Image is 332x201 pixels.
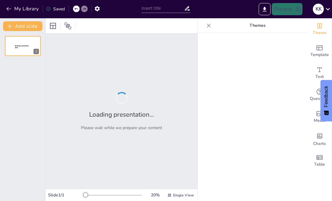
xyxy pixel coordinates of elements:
[259,3,271,15] button: Export to PowerPoint
[33,49,39,54] div: 1
[314,117,326,124] span: Media
[310,95,330,102] span: Questions
[313,4,324,15] div: K K
[48,21,58,31] div: Layout
[307,128,332,150] div: Add charts and graphs
[15,45,29,48] span: Sendsteps presentation editor
[142,4,184,13] input: Insert title
[89,110,154,119] h2: Loading presentation...
[323,86,329,107] span: Feedback
[5,36,41,56] div: 1
[313,30,327,36] span: Theme
[3,21,42,31] button: Add slide
[81,125,162,131] p: Please wait while we prepare your content
[46,6,65,12] div: Saved
[307,18,332,40] div: Change the overall theme
[148,192,163,198] div: 20 %
[307,62,332,84] div: Add text boxes
[307,40,332,62] div: Add ready made slides
[307,150,332,172] div: Add a table
[48,192,83,198] div: Slide 1 / 1
[5,4,41,14] button: My Library
[314,161,325,168] span: Table
[214,18,301,33] p: Themes
[307,106,332,128] div: Add images, graphics, shapes or video
[64,22,72,30] span: Position
[310,51,329,58] span: Template
[320,80,332,121] button: Feedback - Show survey
[307,84,332,106] div: Get real-time input from your audience
[272,3,302,15] button: Present
[315,73,324,80] span: Text
[313,140,326,147] span: Charts
[173,193,194,198] span: Single View
[313,3,324,15] button: K K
